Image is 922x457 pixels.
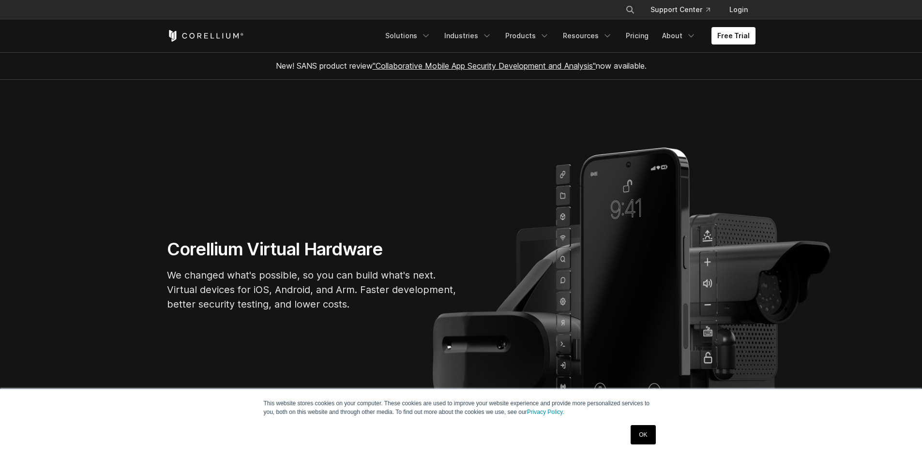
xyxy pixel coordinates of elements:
[499,27,555,44] a: Products
[167,268,457,311] p: We changed what's possible, so you can build what's next. Virtual devices for iOS, Android, and A...
[276,61,647,71] span: New! SANS product review now available.
[656,27,702,44] a: About
[620,27,654,44] a: Pricing
[621,1,639,18] button: Search
[438,27,498,44] a: Industries
[557,27,618,44] a: Resources
[379,27,756,44] div: Navigation Menu
[527,409,564,415] a: Privacy Policy.
[167,30,244,42] a: Corellium Home
[167,238,457,260] h1: Corellium Virtual Hardware
[711,27,756,44] a: Free Trial
[379,27,437,44] a: Solutions
[614,1,756,18] div: Navigation Menu
[722,1,756,18] a: Login
[373,61,596,71] a: "Collaborative Mobile App Security Development and Analysis"
[643,1,718,18] a: Support Center
[264,399,659,416] p: This website stores cookies on your computer. These cookies are used to improve your website expe...
[631,425,655,444] a: OK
